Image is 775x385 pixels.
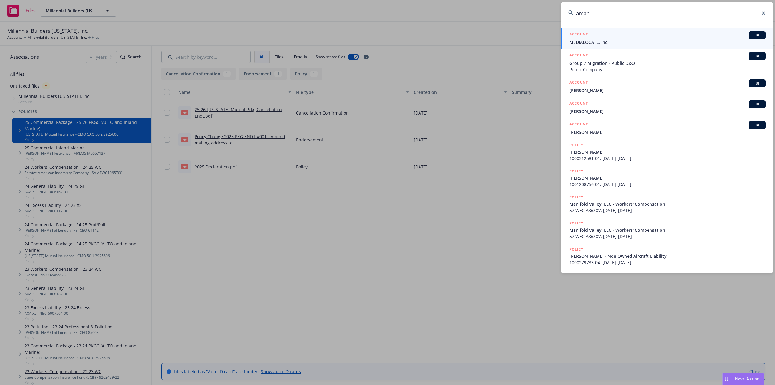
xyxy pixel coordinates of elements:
input: Search... [561,2,773,24]
h5: POLICY [569,142,583,148]
h5: ACCOUNT [569,52,588,59]
h5: POLICY [569,220,583,226]
span: Manifold Valley, LLC - Workers' Compensation [569,227,766,233]
h5: ACCOUNT [569,79,588,87]
span: [PERSON_NAME] [569,87,766,94]
h5: POLICY [569,168,583,174]
span: [PERSON_NAME] [569,149,766,155]
span: BI [751,122,763,128]
h5: ACCOUNT [569,121,588,128]
div: Drag to move [723,373,730,385]
span: BI [751,81,763,86]
button: Nova Assist [722,373,764,385]
a: POLICYManifold Valley, LLC - Workers' Compensation57 WEC AX6S0V, [DATE]-[DATE] [561,191,773,217]
a: POLICYManifold Valley, LLC - Workers' Compensation57 WEC AX6S0V, [DATE]-[DATE] [561,217,773,243]
a: ACCOUNTBI[PERSON_NAME] [561,118,773,139]
span: MEDIALOCATE, Inc. [569,39,766,45]
a: ACCOUNTBIGroup 7 Migration - Public D&OPublic Company [561,49,773,76]
span: 1001208756-01, [DATE]-[DATE] [569,181,766,188]
span: 1000279733-04, [DATE]-[DATE] [569,259,766,266]
h5: ACCOUNT [569,100,588,108]
span: 57 WEC AX6S0V, [DATE]-[DATE] [569,207,766,214]
a: ACCOUNTBI[PERSON_NAME] [561,97,773,118]
a: POLICY[PERSON_NAME] - Non Owned Aircraft Liability1000279733-04, [DATE]-[DATE] [561,243,773,269]
span: BI [751,101,763,107]
span: BI [751,53,763,59]
h5: ACCOUNT [569,31,588,38]
span: [PERSON_NAME] [569,108,766,115]
span: [PERSON_NAME] [569,175,766,181]
span: Manifold Valley, LLC - Workers' Compensation [569,201,766,207]
h5: POLICY [569,194,583,200]
span: BI [751,32,763,38]
a: POLICY[PERSON_NAME]1000312581-01, [DATE]-[DATE] [561,139,773,165]
a: POLICY[PERSON_NAME]1001208756-01, [DATE]-[DATE] [561,165,773,191]
a: ACCOUNTBIMEDIALOCATE, Inc. [561,28,773,49]
span: Group 7 Migration - Public D&O [569,60,766,66]
h5: POLICY [569,246,583,252]
a: ACCOUNTBI[PERSON_NAME] [561,76,773,97]
span: Nova Assist [735,376,759,381]
span: [PERSON_NAME] [569,129,766,135]
span: [PERSON_NAME] - Non Owned Aircraft Liability [569,253,766,259]
span: 1000312581-01, [DATE]-[DATE] [569,155,766,161]
span: 57 WEC AX6S0V, [DATE]-[DATE] [569,233,766,240]
span: Public Company [569,66,766,73]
